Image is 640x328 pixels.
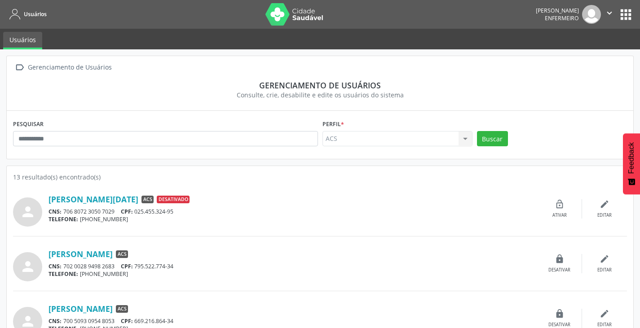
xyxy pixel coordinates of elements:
[6,7,47,22] a: Usuários
[597,212,612,219] div: Editar
[623,133,640,194] button: Feedback - Mostrar pesquisa
[545,14,579,22] span: Enfermeiro
[13,117,44,131] label: PESQUISAR
[141,196,154,204] span: ACS
[20,204,36,220] i: person
[49,304,113,314] a: [PERSON_NAME]
[618,7,634,22] button: apps
[548,322,570,328] div: Desativar
[600,309,609,319] i: edit
[600,199,609,209] i: edit
[49,208,62,215] span: CNS:
[597,267,612,273] div: Editar
[121,317,133,325] span: CPF:
[121,262,133,270] span: CPF:
[597,322,612,328] div: Editar
[477,131,508,146] button: Buscar
[19,80,621,90] div: Gerenciamento de usuários
[322,117,344,131] label: Perfil
[49,262,62,270] span: CNS:
[49,270,537,278] div: [PHONE_NUMBER]
[49,194,138,204] a: [PERSON_NAME][DATE]
[20,258,36,275] i: person
[555,309,565,319] i: lock
[49,249,113,259] a: [PERSON_NAME]
[627,142,636,174] span: Feedback
[536,7,579,14] div: [PERSON_NAME]
[24,10,47,18] span: Usuários
[116,250,128,258] span: ACS
[49,317,62,325] span: CNS:
[555,199,565,209] i: lock_open
[552,212,567,219] div: Ativar
[13,172,627,182] div: 13 resultado(s) encontrado(s)
[116,305,128,313] span: ACS
[605,8,614,18] i: 
[49,262,537,270] div: 702 0028 9498 2683 795.522.774-34
[49,208,537,215] div: 706 8072 3050 7029 025.455.324-95
[601,5,618,24] button: 
[121,208,133,215] span: CPF:
[3,32,42,49] a: Usuários
[548,267,570,273] div: Desativar
[26,61,113,74] div: Gerenciamento de Usuários
[582,5,601,24] img: img
[49,215,78,223] span: TELEFONE:
[555,254,565,264] i: lock
[49,270,78,278] span: TELEFONE:
[157,196,190,204] span: Desativado
[19,90,621,100] div: Consulte, crie, desabilite e edite os usuários do sistema
[600,254,609,264] i: edit
[49,215,537,223] div: [PHONE_NUMBER]
[49,317,537,325] div: 700 5093 0954 8053 669.216.864-34
[13,61,113,74] a:  Gerenciamento de Usuários
[13,61,26,74] i: 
